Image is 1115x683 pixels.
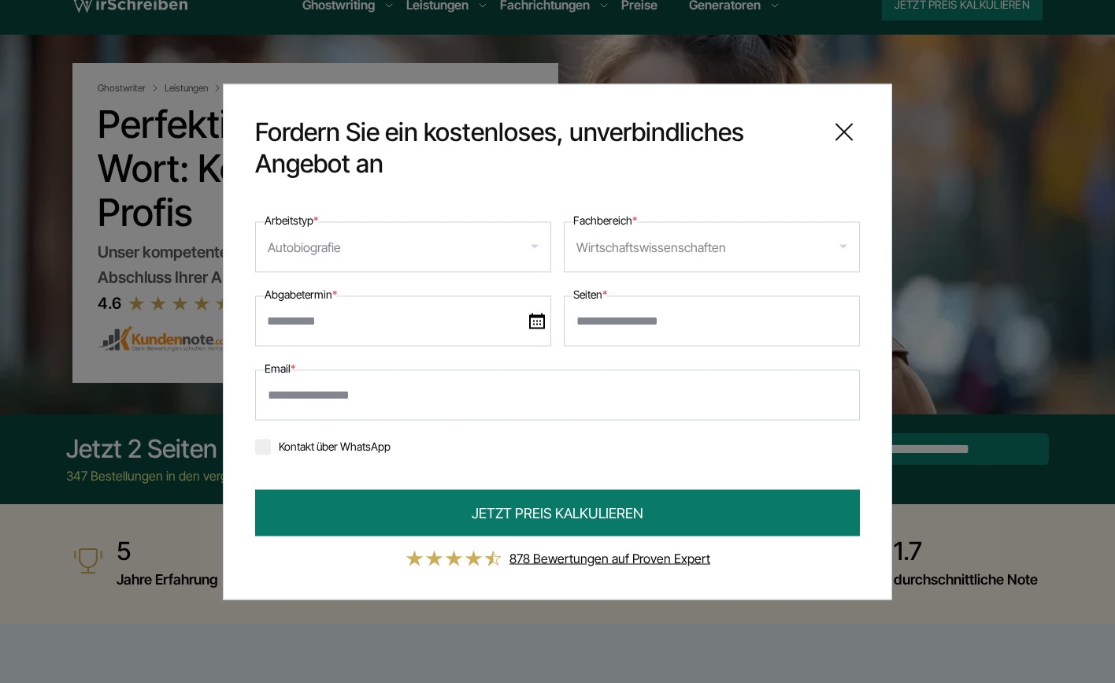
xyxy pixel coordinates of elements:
[509,550,710,566] a: 878 Bewertungen auf Proven Expert
[265,210,318,229] label: Arbeitstyp
[265,284,337,303] label: Abgabetermin
[529,313,545,329] img: date
[255,489,860,536] button: JETZT PREIS KALKULIEREN
[573,284,607,303] label: Seiten
[573,210,637,229] label: Fachbereich
[255,439,391,452] label: Kontakt über WhatsApp
[472,502,643,523] span: JETZT PREIS KALKULIEREN
[576,234,726,259] div: Wirtschaftswissenschaften
[255,116,816,179] span: Fordern Sie ein kostenloses, unverbindliches Angebot an
[255,295,551,346] input: date
[265,358,295,377] label: Email
[268,234,341,259] div: Autobiografie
